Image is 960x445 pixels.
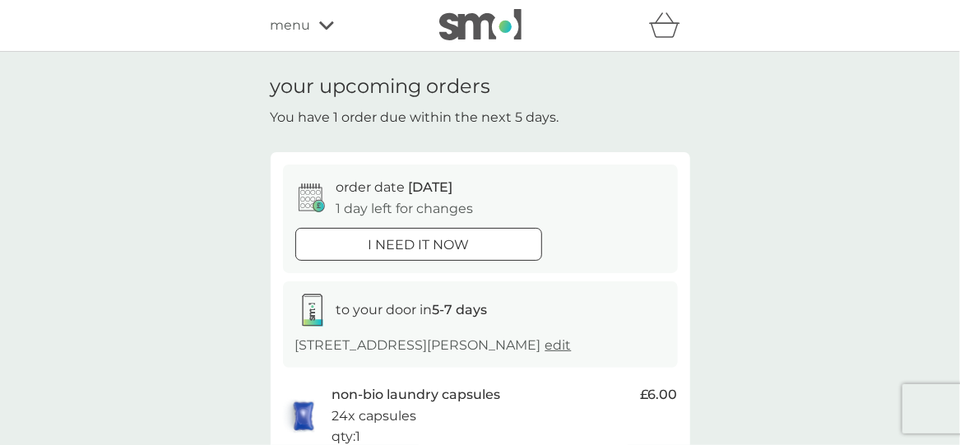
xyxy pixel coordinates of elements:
p: 1 day left for changes [336,198,474,220]
span: [DATE] [409,179,453,195]
span: to your door in [336,302,488,318]
h1: your upcoming orders [271,75,491,99]
strong: 5-7 days [433,302,488,318]
button: i need it now [295,228,542,261]
p: i need it now [368,234,469,256]
span: menu [271,15,311,36]
p: non-bio laundry capsules [332,384,501,406]
p: [STREET_ADDRESS][PERSON_NAME] [295,335,572,356]
img: smol [439,9,522,40]
p: You have 1 order due within the next 5 days. [271,107,559,128]
a: edit [545,337,572,353]
div: basket [649,9,690,42]
p: 24x capsules [332,406,417,427]
span: £6.00 [641,384,678,406]
p: order date [336,177,453,198]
